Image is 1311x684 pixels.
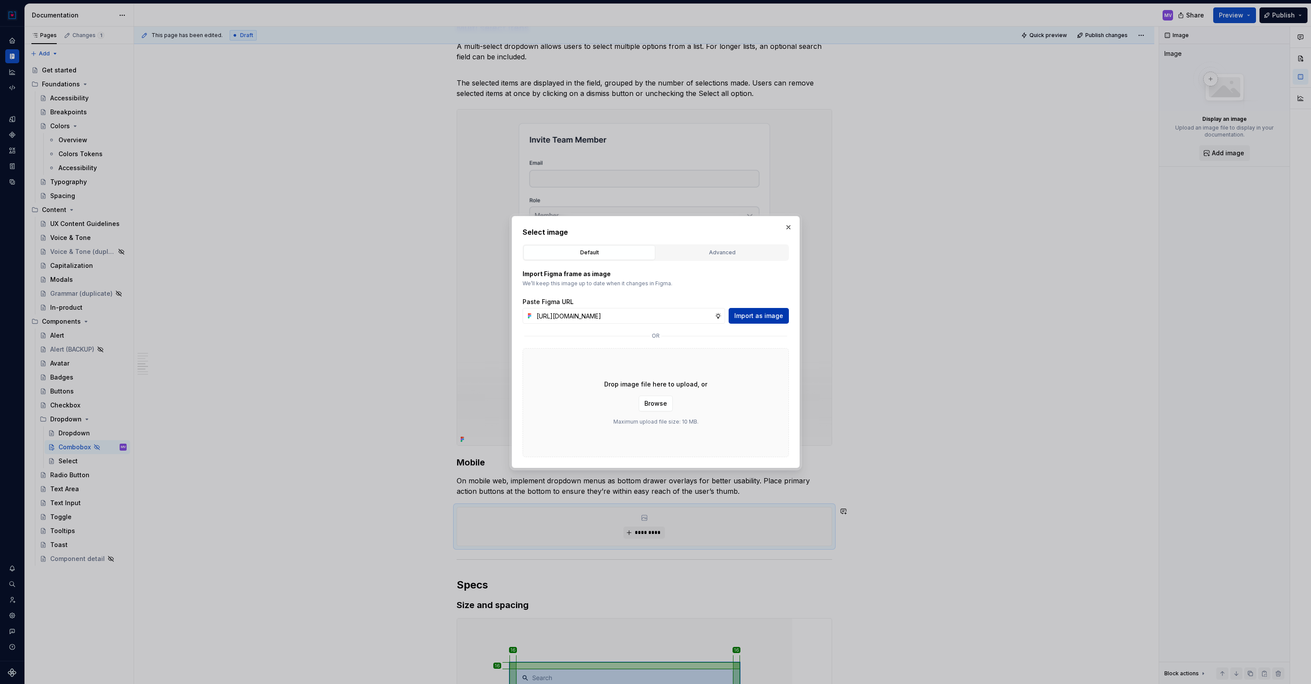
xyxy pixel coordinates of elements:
[639,396,673,411] button: Browse
[523,270,789,278] p: Import Figma frame as image
[652,332,660,339] p: or
[659,248,785,257] div: Advanced
[533,308,715,324] input: https://figma.com/file...
[523,298,574,306] label: Paste Figma URL
[734,311,783,320] span: Import as image
[526,248,652,257] div: Default
[523,227,789,237] h2: Select image
[604,380,707,389] p: Drop image file here to upload, or
[523,280,789,287] p: We’ll keep this image up to date when it changes in Figma.
[613,418,698,425] p: Maximum upload file size: 10 MB.
[729,308,789,324] button: Import as image
[644,399,667,408] span: Browse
